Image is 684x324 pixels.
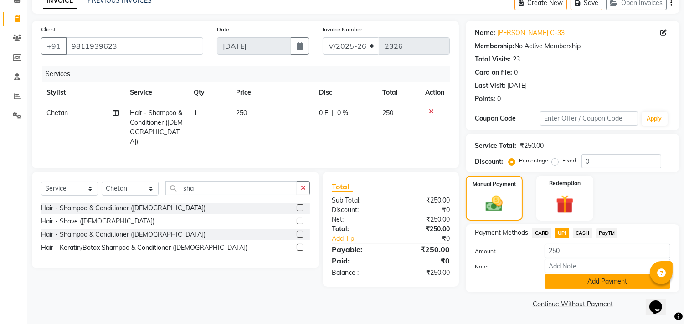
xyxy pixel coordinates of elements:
[42,66,457,82] div: Services
[480,194,508,213] img: _cash.svg
[513,55,520,64] div: 23
[391,215,457,224] div: ₹250.00
[468,247,538,255] label: Amount:
[540,111,638,126] input: Enter Offer / Coupon Code
[545,244,670,258] input: Amount
[475,94,495,104] div: Points:
[468,263,538,271] label: Note:
[545,274,670,289] button: Add Payment
[475,228,528,238] span: Payment Methods
[319,108,328,118] span: 0 F
[549,179,581,187] label: Redemption
[46,109,68,117] span: Chetan
[475,41,514,51] div: Membership:
[475,41,670,51] div: No Active Membership
[532,228,551,238] span: CARD
[555,228,569,238] span: UPI
[475,68,512,77] div: Card on file:
[337,108,348,118] span: 0 %
[573,228,592,238] span: CASH
[475,141,516,151] div: Service Total:
[231,82,313,103] th: Price
[391,224,457,234] div: ₹250.00
[236,109,247,117] span: 250
[545,259,670,273] input: Add Note
[217,25,229,34] label: Date
[475,28,495,38] div: Name:
[519,157,548,165] label: Percentage
[596,228,618,238] span: PayTM
[507,81,527,91] div: [DATE]
[165,181,297,195] input: Search or Scan
[402,234,457,243] div: ₹0
[188,82,231,103] th: Qty
[475,55,511,64] div: Total Visits:
[642,112,668,126] button: Apply
[391,205,457,215] div: ₹0
[377,82,420,103] th: Total
[475,114,540,123] div: Coupon Code
[391,196,457,205] div: ₹250.00
[66,37,203,55] input: Search by Name/Mobile/Email/Code
[41,25,56,34] label: Client
[41,243,247,253] div: Hair - Keratin/Botox Shampoo & Conditioner ([DEMOGRAPHIC_DATA])
[325,224,391,234] div: Total:
[497,28,565,38] a: [PERSON_NAME] C-33
[562,157,576,165] label: Fixed
[475,81,505,91] div: Last Visit:
[473,180,516,188] label: Manual Payment
[325,268,391,278] div: Balance :
[194,109,197,117] span: 1
[332,182,353,192] span: Total
[314,82,377,103] th: Disc
[41,230,206,239] div: Hair - Shampoo & Conditioner ([DEMOGRAPHIC_DATA])
[41,82,124,103] th: Stylist
[520,141,544,151] div: ₹250.00
[497,94,501,104] div: 0
[124,82,188,103] th: Service
[514,68,518,77] div: 0
[325,215,391,224] div: Net:
[420,82,450,103] th: Action
[41,203,206,213] div: Hair - Shampoo & Conditioner ([DEMOGRAPHIC_DATA])
[325,244,391,255] div: Payable:
[391,268,457,278] div: ₹250.00
[382,109,393,117] span: 250
[332,108,334,118] span: |
[646,288,675,315] iframe: chat widget
[391,255,457,266] div: ₹0
[41,217,154,226] div: Hair - Shave ([DEMOGRAPHIC_DATA])
[468,299,678,309] a: Continue Without Payment
[323,25,362,34] label: Invoice Number
[325,234,402,243] a: Add Tip
[475,157,503,167] div: Discount:
[550,193,579,215] img: _gift.svg
[130,109,183,146] span: Hair - Shampoo & Conditioner ([DEMOGRAPHIC_DATA])
[325,196,391,205] div: Sub Total:
[391,244,457,255] div: ₹250.00
[325,205,391,215] div: Discount:
[41,37,67,55] button: +91
[325,255,391,266] div: Paid:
